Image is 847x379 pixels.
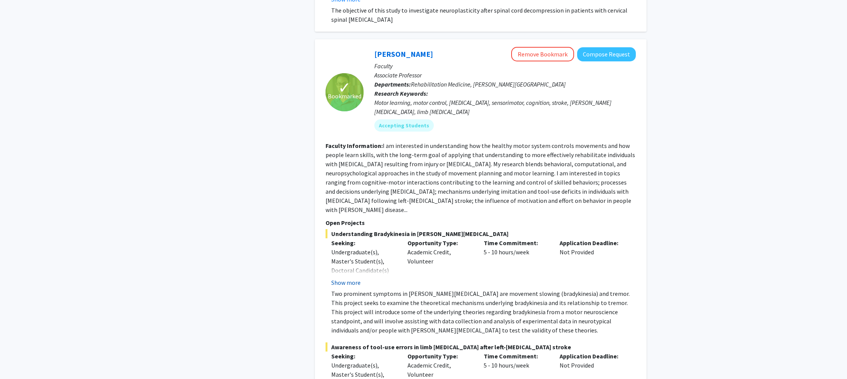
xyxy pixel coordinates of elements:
[407,238,472,247] p: Opportunity Type:
[331,247,396,312] div: Undergraduate(s), Master's Student(s), Doctoral Candidate(s) (PhD, MD, DMD, PharmD, etc.), Medica...
[374,90,428,97] b: Research Keywords:
[326,218,636,227] p: Open Projects
[326,142,635,214] fg-read-more: I am interested in understanding how the healthy motor system controls movements and how people l...
[484,238,549,247] p: Time Commitment:
[328,92,361,101] span: Bookmarked
[331,289,636,335] p: Two prominent symptoms in [PERSON_NAME][MEDICAL_DATA] are movement slowing (bradykinesia) and tre...
[374,71,636,80] p: Associate Professor
[374,119,434,132] mat-chip: Accepting Students
[478,238,554,287] div: 5 - 10 hours/week
[331,278,361,287] button: Show more
[560,238,624,247] p: Application Deadline:
[326,342,636,352] span: Awareness of tool-use errors in limb [MEDICAL_DATA] after left-[MEDICAL_DATA] stroke
[374,98,636,116] div: Motor learning, motor control, [MEDICAL_DATA], sensorimotor, cognition, stroke, [PERSON_NAME][MED...
[484,352,549,361] p: Time Commitment:
[374,61,636,71] p: Faculty
[554,238,630,287] div: Not Provided
[331,352,396,361] p: Seeking:
[331,238,396,247] p: Seeking:
[331,6,636,24] p: The objective of this study to investigate neuroplasticity after spinal cord decompression in pat...
[402,238,478,287] div: Academic Credit, Volunteer
[338,84,351,92] span: ✓
[326,229,636,238] span: Understanding Bradykinesia in [PERSON_NAME][MEDICAL_DATA]
[6,345,32,373] iframe: Chat
[560,352,624,361] p: Application Deadline:
[577,47,636,61] button: Compose Request to Aaron Wong
[374,80,411,88] b: Departments:
[411,80,566,88] span: Rehabilitation Medicine, [PERSON_NAME][GEOGRAPHIC_DATA]
[511,47,574,61] button: Remove Bookmark
[374,49,433,59] a: [PERSON_NAME]
[407,352,472,361] p: Opportunity Type:
[326,142,383,149] b: Faculty Information:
